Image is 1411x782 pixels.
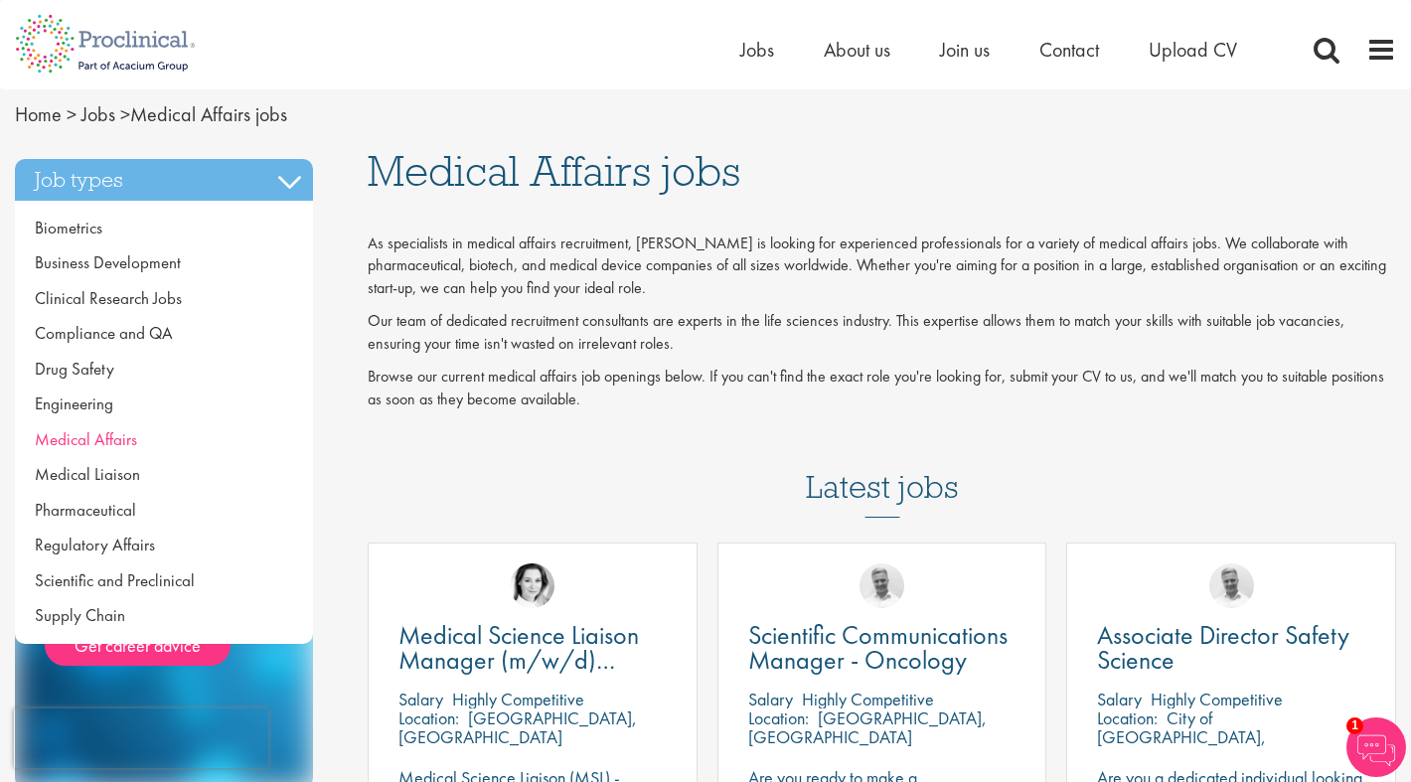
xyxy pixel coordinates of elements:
span: Clinical Research Jobs [35,287,182,309]
span: Business Development [35,251,181,273]
span: Associate Director Safety Science [1097,618,1349,677]
img: Greta Prestel [510,563,554,608]
img: Joshua Bye [1209,563,1254,608]
span: Salary [398,688,443,710]
p: Browse our current medical affairs job openings below. If you can't find the exact role you're lo... [368,366,1396,411]
a: Scientific Communications Manager - Oncology [748,623,1017,673]
span: Drug Safety [35,358,114,380]
a: Join us [940,37,990,63]
h3: Job types [15,159,313,201]
span: Location: [748,706,809,729]
a: breadcrumb link to Home [15,101,62,127]
span: Regulatory Affairs [35,534,155,555]
a: Pharmaceutical [15,493,313,529]
span: Salary [748,688,793,710]
span: 1 [1346,717,1363,734]
p: [GEOGRAPHIC_DATA], [GEOGRAPHIC_DATA] [748,706,987,748]
span: > [67,101,77,127]
span: Medical Liaison [35,463,140,485]
span: > [120,101,130,127]
a: Business Development [15,245,313,281]
p: Highly Competitive [1151,688,1283,710]
span: Medical Affairs jobs [15,101,287,127]
a: Supply Chain [15,598,313,634]
span: Medical Affairs jobs [368,144,740,198]
span: Pharmaceutical [35,499,136,521]
p: Highly Competitive [802,688,934,710]
a: Medical Liaison [15,457,313,493]
a: Engineering [15,387,313,422]
span: Engineering [35,392,113,414]
span: Salary [1097,688,1142,710]
span: Biometrics [35,217,102,238]
span: Medical Affairs [35,428,137,450]
p: City of [GEOGRAPHIC_DATA], [GEOGRAPHIC_DATA] [1097,706,1266,767]
a: About us [824,37,890,63]
a: Clinical Research Jobs [15,281,313,317]
a: Medical Science Liaison Manager (m/w/d) Nephrologie [398,623,667,673]
a: Regulatory Affairs [15,528,313,563]
a: Get career advice [45,625,231,667]
img: Chatbot [1346,717,1406,777]
span: Supply Chain [35,604,125,626]
p: Our team of dedicated recruitment consultants are experts in the life sciences industry. This exp... [368,310,1396,356]
span: Location: [1097,706,1158,729]
a: Scientific and Preclinical [15,563,313,599]
a: Compliance and QA [15,316,313,352]
p: Highly Competitive [452,688,584,710]
a: Biometrics [15,211,313,246]
span: Scientific and Preclinical [35,569,195,591]
h3: Latest jobs [806,420,959,518]
img: Joshua Bye [860,563,904,608]
a: Jobs [740,37,774,63]
span: Compliance and QA [35,322,173,344]
a: Associate Director Safety Science [1097,623,1365,673]
p: As specialists in medical affairs recruitment, [PERSON_NAME] is looking for experienced professio... [368,233,1396,301]
p: [GEOGRAPHIC_DATA], [GEOGRAPHIC_DATA] [398,706,637,748]
a: Contact [1039,37,1099,63]
a: Drug Safety [15,352,313,388]
span: Scientific Communications Manager - Oncology [748,618,1008,677]
a: breadcrumb link to Jobs [81,101,115,127]
span: Medical Science Liaison Manager (m/w/d) Nephrologie [398,618,639,702]
a: Medical Affairs [15,422,313,458]
span: Location: [398,706,459,729]
a: Upload CV [1149,37,1237,63]
iframe: reCAPTCHA [14,708,268,768]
